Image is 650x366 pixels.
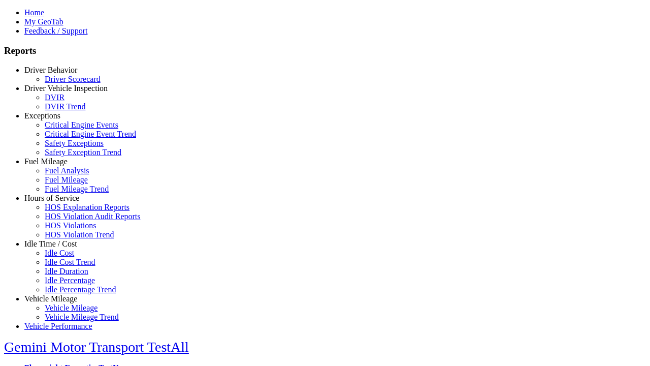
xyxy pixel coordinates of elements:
[45,221,96,230] a: HOS Violations
[24,239,77,248] a: Idle Time / Cost
[45,203,129,211] a: HOS Explanation Reports
[24,294,77,303] a: Vehicle Mileage
[45,285,116,294] a: Idle Percentage Trend
[45,185,109,193] a: Fuel Mileage Trend
[45,276,95,285] a: Idle Percentage
[45,267,88,276] a: Idle Duration
[45,258,95,266] a: Idle Cost Trend
[45,166,89,175] a: Fuel Analysis
[45,139,104,147] a: Safety Exceptions
[45,148,121,157] a: Safety Exception Trend
[45,313,119,321] a: Vehicle Mileage Trend
[45,303,97,312] a: Vehicle Mileage
[24,111,60,120] a: Exceptions
[45,75,101,83] a: Driver Scorecard
[4,339,189,355] a: Gemini Motor Transport TestAll
[45,230,114,239] a: HOS Violation Trend
[45,130,136,138] a: Critical Engine Event Trend
[24,17,63,26] a: My GeoTab
[45,212,141,221] a: HOS Violation Audit Reports
[24,8,44,17] a: Home
[45,102,85,111] a: DVIR Trend
[24,157,68,166] a: Fuel Mileage
[4,45,646,56] h3: Reports
[45,249,74,257] a: Idle Cost
[24,322,92,330] a: Vehicle Performance
[24,84,108,93] a: Driver Vehicle Inspection
[24,26,87,35] a: Feedback / Support
[24,194,79,202] a: Hours of Service
[45,175,88,184] a: Fuel Mileage
[24,66,77,74] a: Driver Behavior
[45,120,118,129] a: Critical Engine Events
[45,93,64,102] a: DVIR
